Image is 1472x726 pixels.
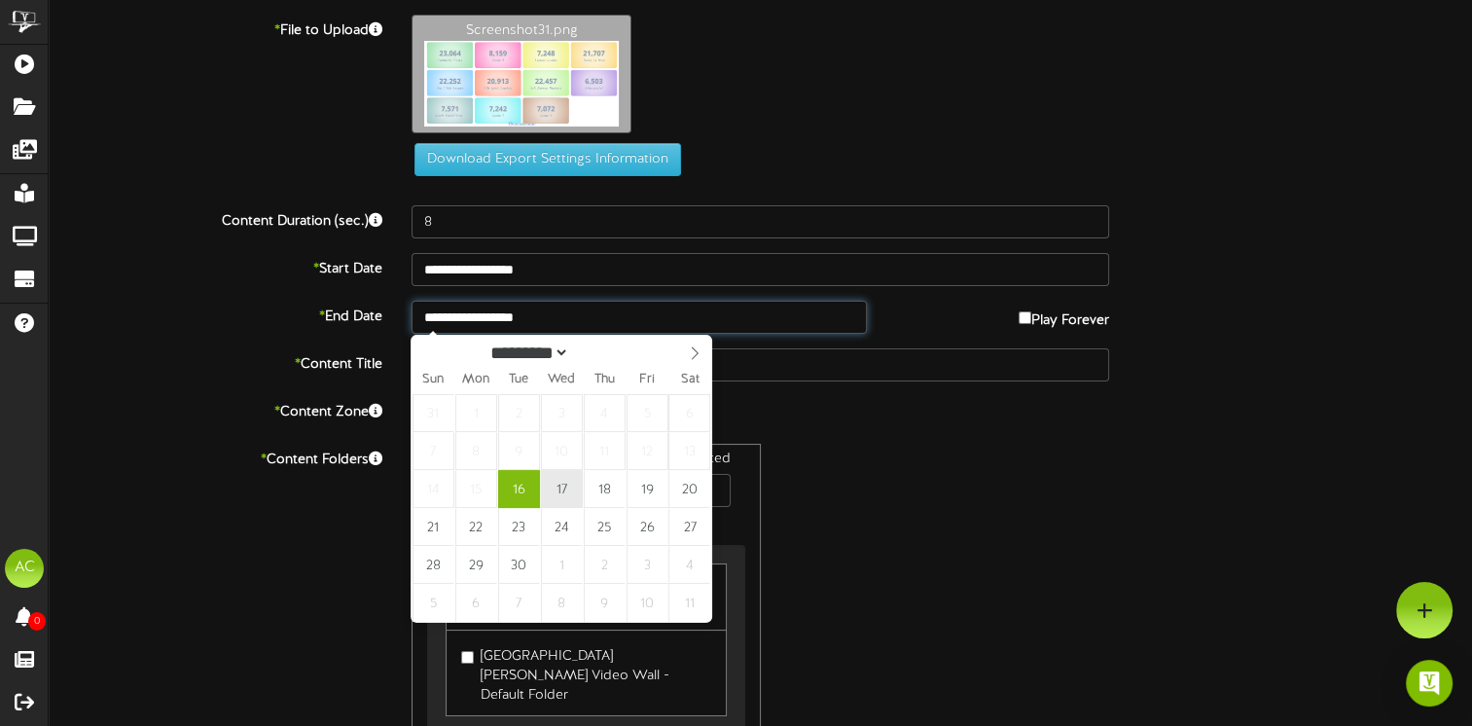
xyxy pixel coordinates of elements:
span: September 24, 2025 [541,508,583,546]
span: October 8, 2025 [541,584,583,622]
span: Tue [497,374,540,386]
span: September 5, 2025 [627,394,668,432]
span: October 4, 2025 [668,546,710,584]
span: Sun [412,374,454,386]
span: October 7, 2025 [498,584,540,622]
label: Content Duration (sec.) [34,205,397,232]
span: Thu [583,374,626,386]
label: File to Upload [34,15,397,41]
span: 0 [28,612,46,631]
span: October 1, 2025 [541,546,583,584]
span: September 23, 2025 [498,508,540,546]
label: Start Date [34,253,397,279]
span: October 3, 2025 [627,546,668,584]
div: Open Intercom Messenger [1406,660,1453,707]
span: October 6, 2025 [455,584,497,622]
span: September 18, 2025 [584,470,626,508]
span: September 16, 2025 [498,470,540,508]
span: September 26, 2025 [627,508,668,546]
label: End Date [34,301,397,327]
span: September 9, 2025 [498,432,540,470]
span: September 22, 2025 [455,508,497,546]
span: September 19, 2025 [627,470,668,508]
span: September 14, 2025 [413,470,454,508]
span: September 11, 2025 [584,432,626,470]
span: September 20, 2025 [668,470,710,508]
span: September 25, 2025 [584,508,626,546]
span: September 8, 2025 [455,432,497,470]
span: September 4, 2025 [584,394,626,432]
label: Content Zone [34,396,397,422]
span: September 10, 2025 [541,432,583,470]
label: [GEOGRAPHIC_DATA][PERSON_NAME] Video Wall - Default Folder [461,640,710,706]
span: October 10, 2025 [627,584,668,622]
label: Play Forever [1019,301,1109,331]
span: September 1, 2025 [455,394,497,432]
span: Fri [626,374,668,386]
a: Download Export Settings Information [405,153,681,167]
label: Content Title [34,348,397,375]
span: September 27, 2025 [668,508,710,546]
span: September 2, 2025 [498,394,540,432]
span: September 29, 2025 [455,546,497,584]
span: September 15, 2025 [455,470,497,508]
span: September 12, 2025 [627,432,668,470]
input: Play Forever [1019,311,1031,324]
span: Mon [454,374,497,386]
span: Wed [540,374,583,386]
label: Content Folders [34,444,397,470]
span: October 11, 2025 [668,584,710,622]
span: September 6, 2025 [668,394,710,432]
span: September 7, 2025 [413,432,454,470]
span: October 5, 2025 [413,584,454,622]
input: [GEOGRAPHIC_DATA][PERSON_NAME] Video Wall - Default Folder [461,651,474,664]
button: Download Export Settings Information [414,143,681,176]
span: Sat [668,374,711,386]
span: October 2, 2025 [584,546,626,584]
input: Title of this Content [412,348,1109,381]
span: October 9, 2025 [584,584,626,622]
span: September 17, 2025 [541,470,583,508]
span: September 28, 2025 [413,546,454,584]
div: AC [5,549,44,588]
input: Year [569,343,639,363]
span: September 21, 2025 [413,508,454,546]
span: September 13, 2025 [668,432,710,470]
span: August 31, 2025 [413,394,454,432]
span: September 3, 2025 [541,394,583,432]
span: September 30, 2025 [498,546,540,584]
